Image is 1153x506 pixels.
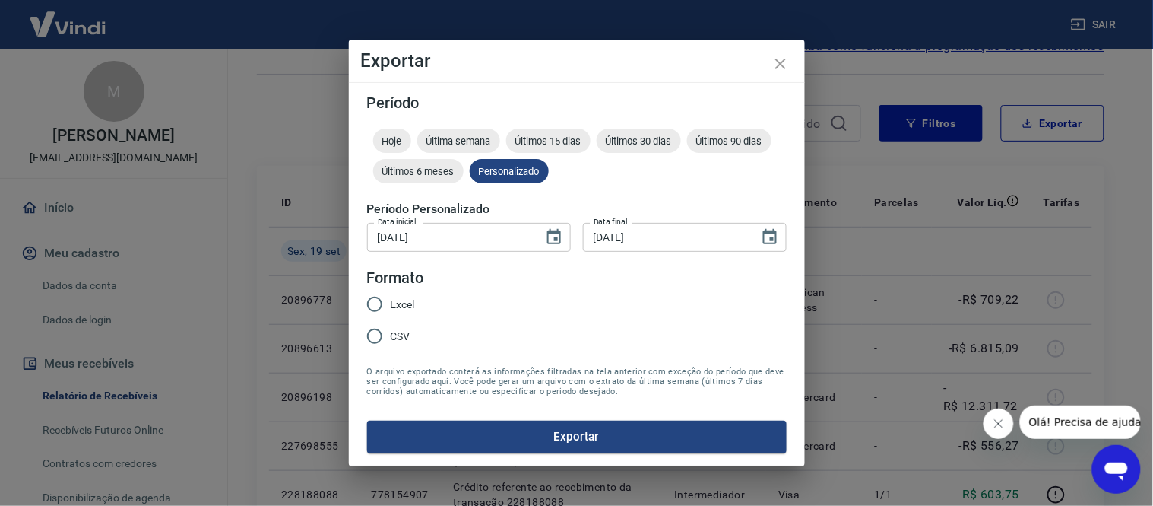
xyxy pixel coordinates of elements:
[687,129,771,153] div: Últimos 90 dias
[367,223,533,251] input: DD/MM/YYYY
[361,52,793,70] h4: Exportar
[391,329,410,345] span: CSV
[597,135,681,147] span: Últimos 30 dias
[539,222,569,253] button: Choose date, selected date is 19 de set de 2025
[367,202,787,217] h5: Período Personalizado
[9,11,128,23] span: Olá! Precisa de ajuda?
[594,216,628,228] label: Data final
[373,159,464,183] div: Últimos 6 meses
[597,129,681,153] div: Últimos 30 dias
[367,421,787,453] button: Exportar
[367,367,787,396] span: O arquivo exportado conterá as informações filtradas na tela anterior com exceção do período que ...
[373,166,464,177] span: Últimos 6 meses
[378,216,417,228] label: Data inicial
[1020,406,1141,439] iframe: Mensagem da empresa
[367,95,787,110] h5: Período
[373,129,411,153] div: Hoje
[470,159,549,183] div: Personalizado
[470,166,549,177] span: Personalizado
[391,297,415,313] span: Excel
[583,223,749,251] input: DD/MM/YYYY
[506,129,591,153] div: Últimos 15 dias
[755,222,785,253] button: Choose date, selected date is 19 de set de 2025
[506,135,591,147] span: Últimos 15 dias
[1092,445,1141,494] iframe: Botão para abrir a janela de mensagens
[417,135,500,147] span: Última semana
[367,267,424,289] legend: Formato
[373,135,411,147] span: Hoje
[417,129,500,153] div: Última semana
[984,409,1014,439] iframe: Fechar mensagem
[762,46,799,82] button: close
[687,135,771,147] span: Últimos 90 dias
